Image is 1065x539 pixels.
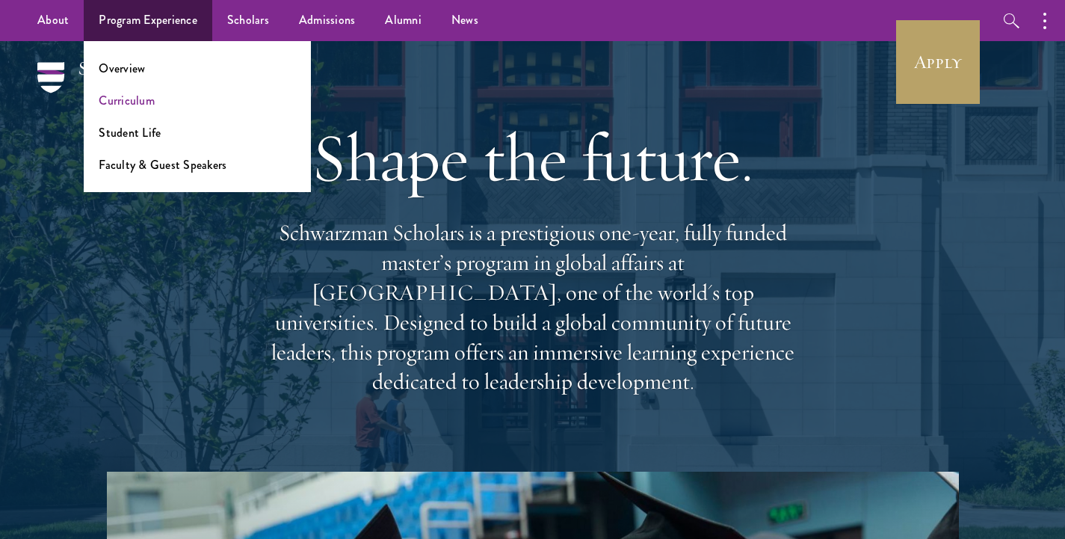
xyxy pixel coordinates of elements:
[264,218,802,397] p: Schwarzman Scholars is a prestigious one-year, fully funded master’s program in global affairs at...
[37,62,194,114] img: Schwarzman Scholars
[99,60,145,77] a: Overview
[99,124,161,141] a: Student Life
[896,20,980,104] a: Apply
[99,92,155,109] a: Curriculum
[264,116,802,200] h1: Shape the future.
[99,156,226,173] a: Faculty & Guest Speakers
